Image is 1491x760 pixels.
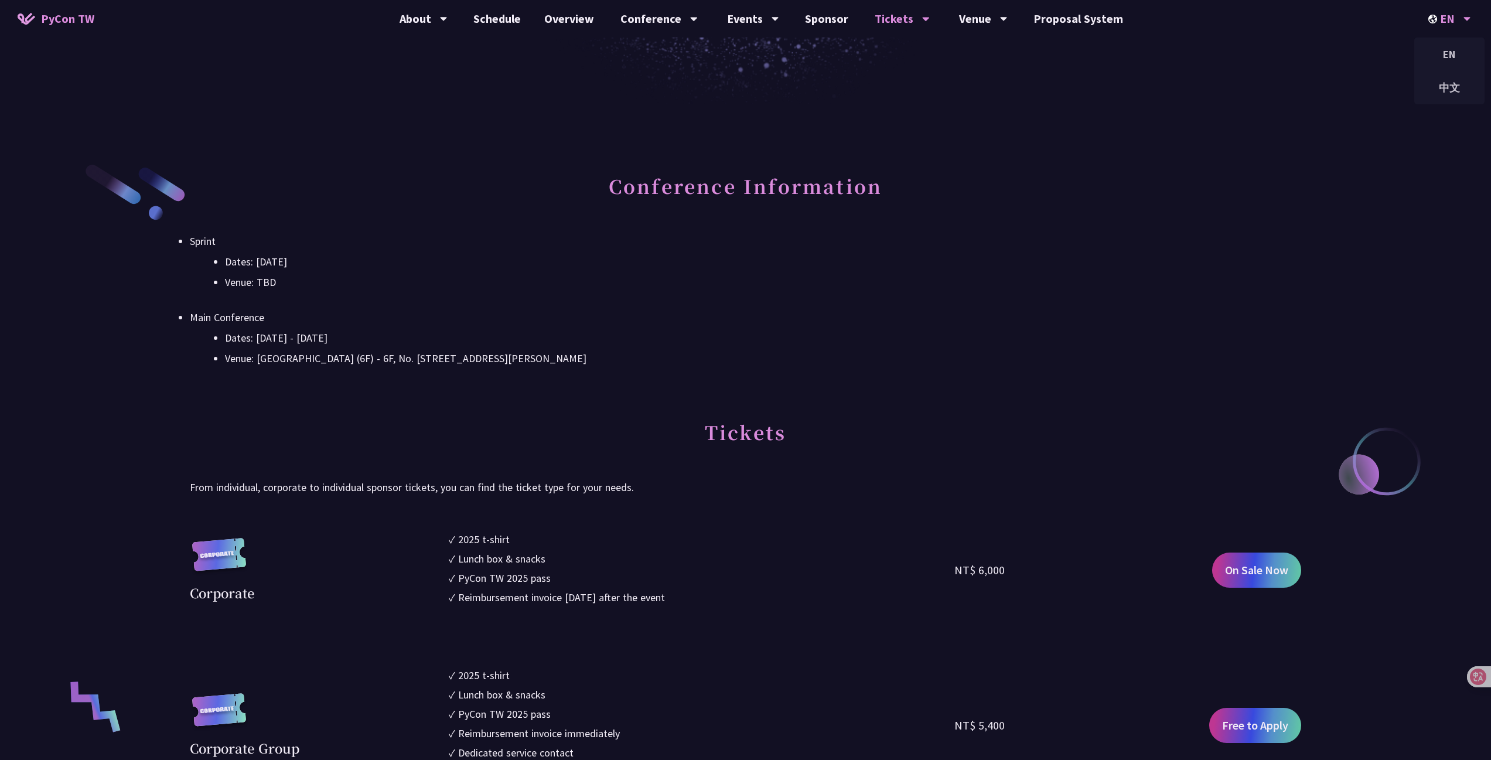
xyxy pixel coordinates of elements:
[458,551,545,567] div: Lunch box & snacks
[449,589,955,605] li: ✓
[190,162,1301,227] h2: Conference Information
[449,706,955,722] li: ✓
[1209,708,1301,743] a: Free to Apply
[954,717,1005,734] div: NT$ 5,400
[458,667,510,683] div: 2025 t-shirt
[190,693,248,738] img: corporate.a587c14.svg
[190,583,254,602] div: Corporate
[458,725,620,741] div: Reimbursement invoice immediately
[458,589,665,605] div: Reimbursement invoice [DATE] after the event
[6,4,106,33] a: PyCon TW
[449,687,955,703] li: ✓
[190,738,299,758] div: Corporate Group
[190,408,1301,473] h2: Tickets
[190,233,1301,291] li: Sprint
[225,274,1301,291] li: Venue: TBD
[458,687,545,703] div: Lunch box & snacks
[1414,74,1485,101] div: 中文
[1212,553,1301,588] a: On Sale Now
[1222,717,1288,734] span: Free to Apply
[954,561,1005,579] div: NT$ 6,000
[1428,15,1440,23] img: Locale Icon
[1414,40,1485,68] div: EN
[458,570,551,586] div: PyCon TW 2025 pass
[449,531,955,547] li: ✓
[458,531,510,547] div: 2025 t-shirt
[190,309,1301,367] li: Main Conference
[18,13,35,25] img: Home icon of PyCon TW 2025
[225,350,1301,367] li: Venue: [GEOGRAPHIC_DATA] (6F) - 6F, No. [STREET_ADDRESS][PERSON_NAME]
[225,329,1301,347] li: Dates: [DATE] - [DATE]
[225,253,1301,271] li: Dates: [DATE]
[41,10,94,28] span: PyCon TW
[449,570,955,586] li: ✓
[458,706,551,722] div: PyCon TW 2025 pass
[190,479,1301,496] p: From individual, corporate to individual sponsor tickets, you can find the ticket type for your n...
[449,725,955,741] li: ✓
[449,667,955,683] li: ✓
[190,538,248,583] img: corporate.a587c14.svg
[1225,561,1288,579] span: On Sale Now
[449,551,955,567] li: ✓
